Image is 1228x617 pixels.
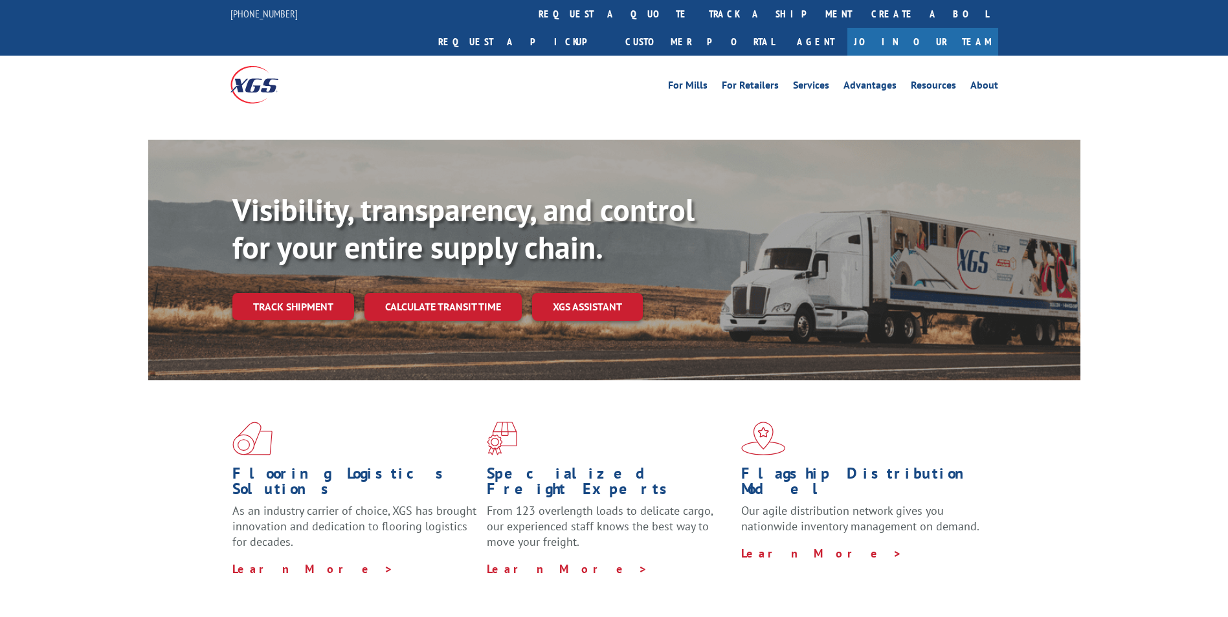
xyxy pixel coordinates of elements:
a: For Retailers [722,80,779,94]
a: Agent [784,28,847,56]
a: Resources [911,80,956,94]
a: Track shipment [232,293,354,320]
a: Learn More > [487,561,648,576]
span: Our agile distribution network gives you nationwide inventory management on demand. [741,503,979,534]
h1: Specialized Freight Experts [487,466,731,503]
a: Advantages [843,80,897,94]
a: Join Our Team [847,28,998,56]
a: About [970,80,998,94]
img: xgs-icon-total-supply-chain-intelligence-red [232,422,273,455]
a: Learn More > [741,546,902,561]
a: Request a pickup [429,28,616,56]
img: xgs-icon-flagship-distribution-model-red [741,422,786,455]
a: For Mills [668,80,708,94]
p: From 123 overlength loads to delicate cargo, our experienced staff knows the best way to move you... [487,503,731,561]
a: Calculate transit time [364,293,522,321]
a: XGS ASSISTANT [532,293,643,321]
span: As an industry carrier of choice, XGS has brought innovation and dedication to flooring logistics... [232,503,476,549]
a: Learn More > [232,561,394,576]
a: Customer Portal [616,28,784,56]
img: xgs-icon-focused-on-flooring-red [487,422,517,455]
b: Visibility, transparency, and control for your entire supply chain. [232,189,695,267]
h1: Flooring Logistics Solutions [232,466,477,503]
a: [PHONE_NUMBER] [230,7,298,20]
a: Services [793,80,829,94]
h1: Flagship Distribution Model [741,466,986,503]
